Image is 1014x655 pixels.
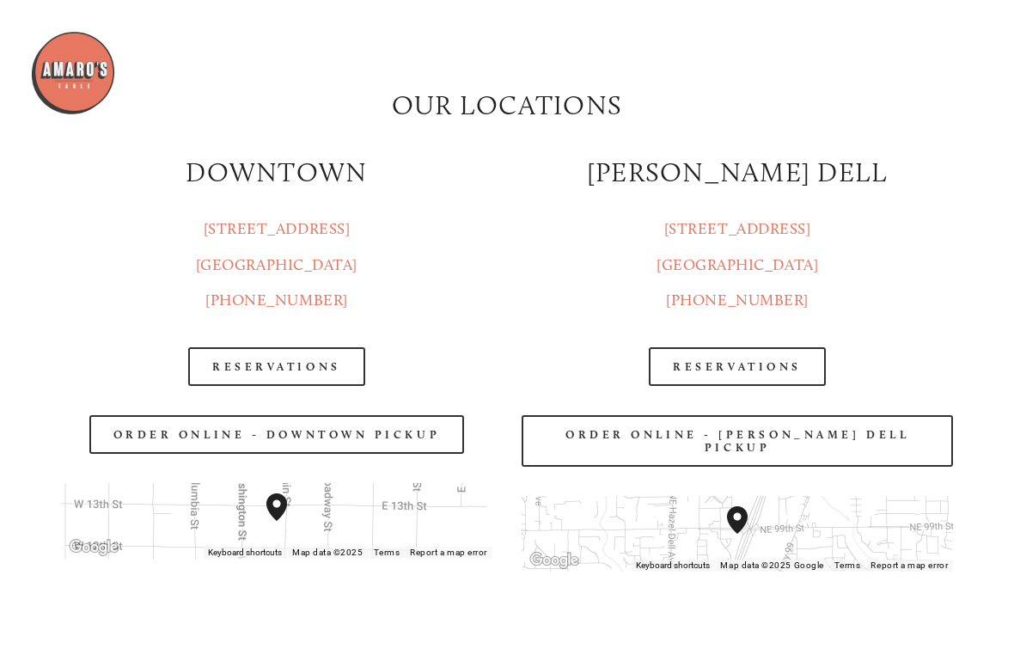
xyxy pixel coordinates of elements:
a: Terms [374,548,400,557]
div: Amaro's Table 816 Northeast 98th Circle Vancouver, WA, 98665, United States [727,506,768,561]
img: Google [526,549,583,572]
h2: DOWNTOWN [61,154,492,192]
a: [STREET_ADDRESS][GEOGRAPHIC_DATA] [657,219,818,273]
img: Google [65,536,122,559]
a: [PHONE_NUMBER] [666,291,809,309]
a: Order Online - Downtown pickup [89,415,465,454]
a: Terms [834,560,861,570]
a: Open this area in Google Maps (opens a new window) [65,536,122,559]
a: [STREET_ADDRESS][GEOGRAPHIC_DATA] [196,219,357,273]
span: Map data ©2025 [292,548,363,557]
a: Open this area in Google Maps (opens a new window) [526,549,583,572]
a: [PHONE_NUMBER] [205,291,348,309]
img: Amaro's Table [30,30,116,116]
h2: [PERSON_NAME] DELL [522,154,953,192]
a: Report a map error [870,560,948,570]
a: Order Online - [PERSON_NAME] Dell Pickup [522,415,953,467]
a: Report a map error [410,548,487,557]
span: Map data ©2025 Google [720,560,823,570]
button: Keyboard shortcuts [636,560,710,572]
a: Reservations [188,347,365,386]
button: Keyboard shortcuts [208,547,282,559]
a: Reservations [649,347,826,386]
div: Amaro's Table 1220 Main Street vancouver, United States [266,493,308,548]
